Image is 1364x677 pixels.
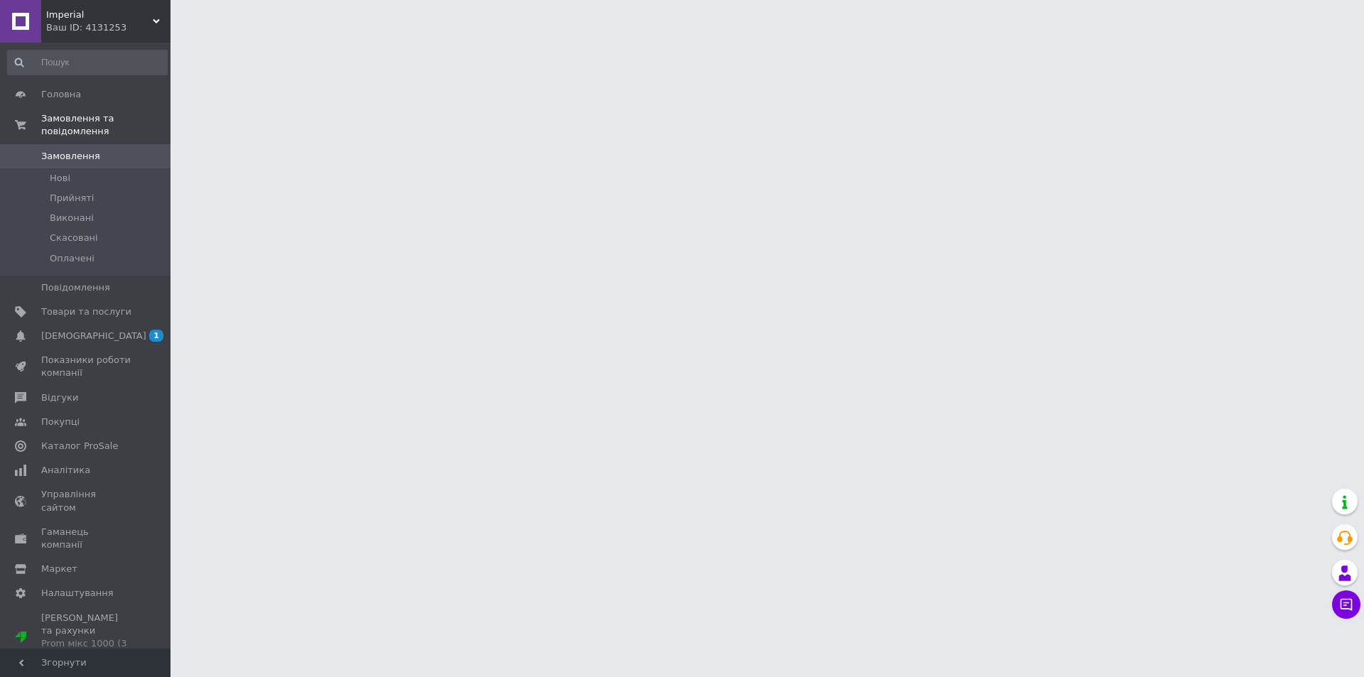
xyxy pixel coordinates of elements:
[1332,590,1360,619] button: Чат з покупцем
[50,192,94,205] span: Прийняті
[41,612,131,664] span: [PERSON_NAME] та рахунки
[41,416,80,428] span: Покупці
[7,50,168,75] input: Пошук
[41,281,110,294] span: Повідомлення
[41,526,131,551] span: Гаманець компанії
[46,21,170,34] div: Ваш ID: 4131253
[41,305,131,318] span: Товари та послуги
[41,587,114,600] span: Налаштування
[50,172,70,185] span: Нові
[41,488,131,514] span: Управління сайтом
[50,212,94,224] span: Виконані
[41,391,78,404] span: Відгуки
[41,112,170,138] span: Замовлення та повідомлення
[50,232,98,244] span: Скасовані
[41,150,100,163] span: Замовлення
[41,563,77,575] span: Маркет
[46,9,153,21] span: Imperial
[41,88,81,101] span: Головна
[41,440,118,453] span: Каталог ProSale
[41,354,131,379] span: Показники роботи компанії
[41,464,90,477] span: Аналітика
[50,252,94,265] span: Оплачені
[41,330,146,342] span: [DEMOGRAPHIC_DATA]
[149,330,163,342] span: 1
[41,637,131,663] div: Prom мікс 1000 (3 місяці)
